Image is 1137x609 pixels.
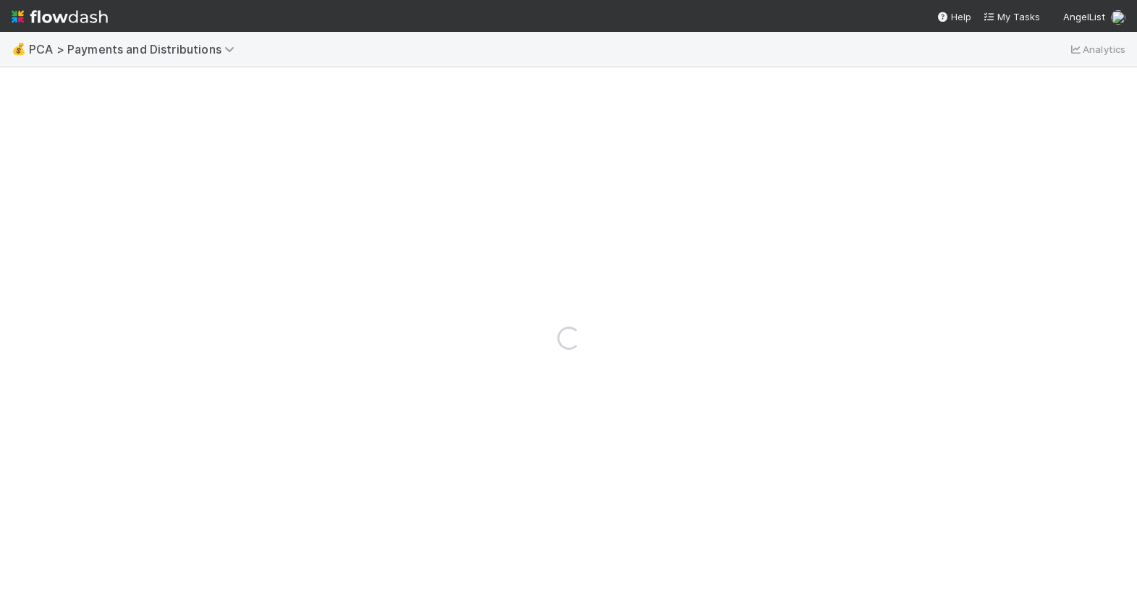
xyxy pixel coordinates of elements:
img: avatar_87e1a465-5456-4979-8ac4-f0cdb5bbfe2d.png [1111,10,1125,25]
a: My Tasks [983,9,1040,24]
div: Help [937,9,971,24]
span: PCA > Payments and Distributions [29,42,242,56]
span: AngelList [1063,11,1105,22]
a: Analytics [1068,41,1125,58]
img: logo-inverted-e16ddd16eac7371096b0.svg [12,4,108,29]
span: My Tasks [983,11,1040,22]
span: 💰 [12,43,26,55]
